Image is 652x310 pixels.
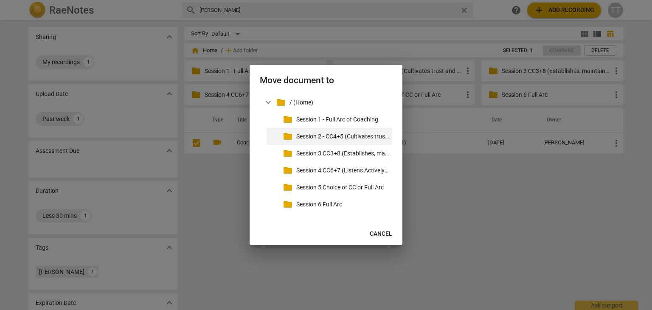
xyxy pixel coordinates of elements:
[289,98,389,107] p: / (Home)
[283,165,293,175] span: folder
[283,199,293,209] span: folder
[263,97,273,107] span: expand_more
[296,149,389,158] p: Session 3 CC3+8 (Establishes, maintains agreements & facilitates growth)
[283,114,293,124] span: folder
[296,200,389,209] p: Session 6 Full Arc
[296,132,389,141] p: Session 2 - CC4+5 (Cultivates trust and safety & Maintains Presence)
[296,115,389,124] p: Session 1 - Full Arc of Coaching
[296,183,389,192] p: Session 5 Choice of CC or Full Arc
[283,148,293,158] span: folder
[276,97,286,107] span: folder
[283,131,293,141] span: folder
[260,75,392,86] h2: Move document to
[296,166,389,175] p: Session 4 CC6+7 (Listens Actively & Evokes Awareness)
[363,226,399,242] button: Cancel
[283,182,293,192] span: folder
[370,230,392,238] span: Cancel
